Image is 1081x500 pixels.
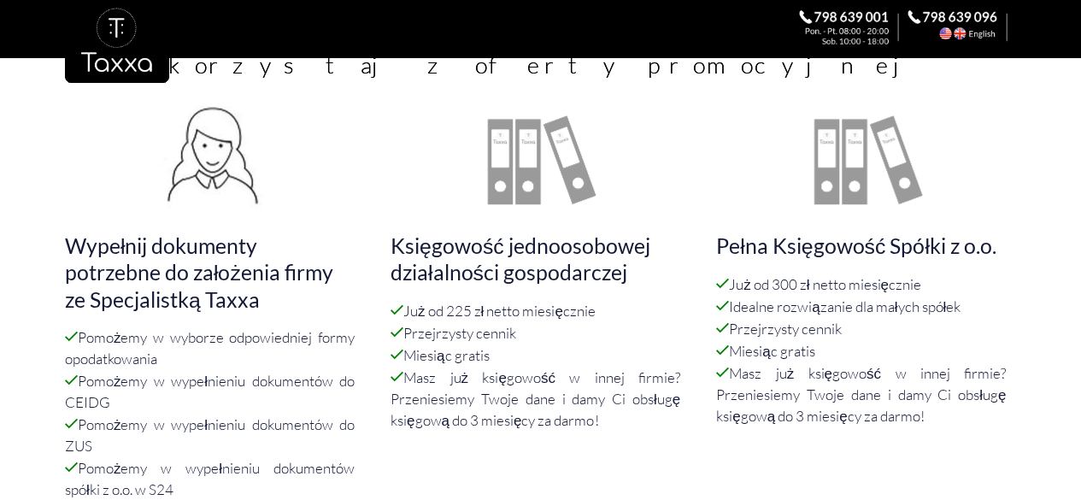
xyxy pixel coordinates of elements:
[391,232,690,287] h4: Księgowość jednoosobowej działalności gospodarczej
[799,10,908,44] div: Zadzwoń do Księgowej. 798 639 001
[798,91,935,228] div: Poznaj cennik Pełnej Księgowości Spółki z o.o.
[716,273,1016,426] p: Już od 300 zł netto miesięcznie Idealne rozwiązanie dla małych spółek Przejrzysty cennik Miesiąc ...
[391,299,690,431] p: Już od 225 zł netto miesięcznie Przejrzysty cennik Miesiąc gratis Masz już księgowość w innej fir...
[146,91,283,228] div: Wypełnij dokumenty potrzebne do założenia firmy z Księgową Taxxa
[908,10,1016,44] div: Call the Accountant. 798 639 096
[716,232,1016,261] h4: Pełna Księgowość Spółki z o.o.
[65,232,365,315] h4: Wypełnij dokumenty potrzebne do założenia firmy ze Specjalistką Taxxa
[472,91,608,228] div: Poznaj cennik księgowości jednoosobowej działalności gospodarczej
